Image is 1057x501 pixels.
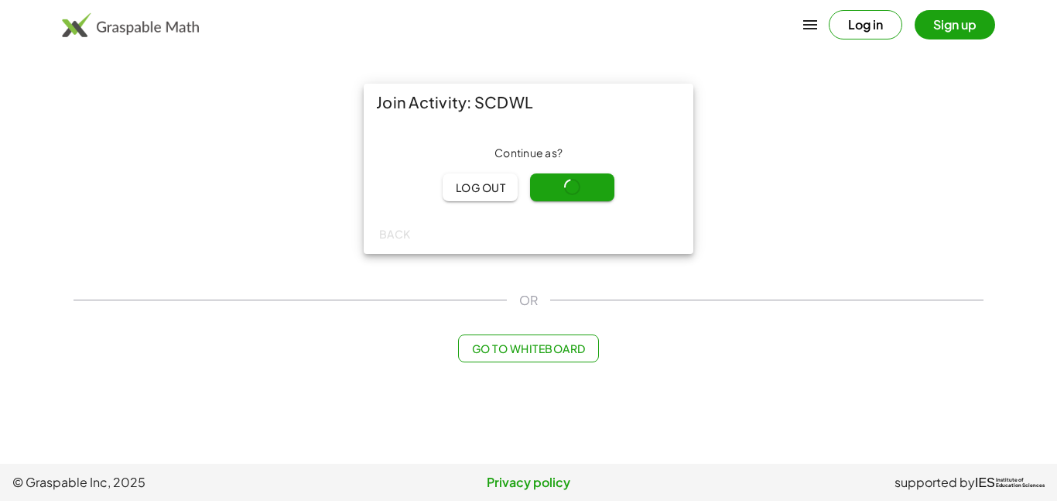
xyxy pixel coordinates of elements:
span: supported by [895,473,975,492]
a: IESInstitute ofEducation Sciences [975,473,1045,492]
div: Continue as ? [376,146,681,161]
span: OR [519,291,538,310]
div: Join Activity: SCDWL [364,84,693,121]
span: Log out [455,180,505,194]
span: © Graspable Inc, 2025 [12,473,357,492]
a: Privacy policy [357,473,701,492]
span: IES [975,475,995,490]
button: Log in [829,10,902,39]
span: Go to Whiteboard [471,341,585,355]
button: Go to Whiteboard [458,335,598,362]
button: Sign up [915,10,995,39]
span: Institute of Education Sciences [996,478,1045,489]
button: Log out [443,173,518,201]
